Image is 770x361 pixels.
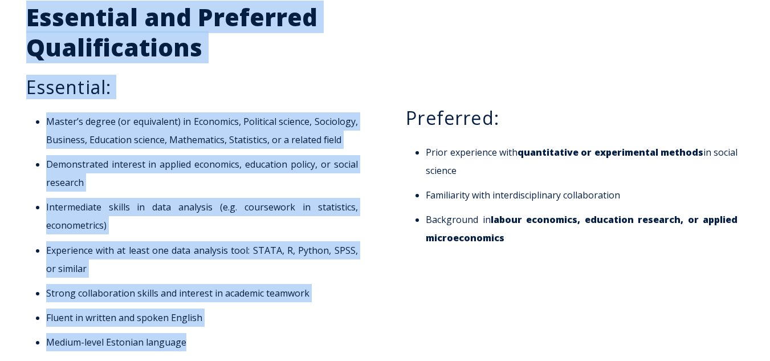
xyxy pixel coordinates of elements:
[46,309,358,327] li: Fluent in written and spoken English
[406,107,744,129] h3: Preferred:
[426,210,738,247] li: Background in
[46,284,358,302] li: Strong collaboration skills and interest in academic teamwork
[46,198,358,234] li: Intermediate skills in data analysis (e.g. coursework in statistics, econometrics)
[26,76,364,99] h3: Essential:
[426,186,738,204] li: Familiarity with interdisciplinary collaboration
[426,213,738,244] strong: labour economics, education research, or applied microeconomics
[46,155,358,192] li: Demonstrated interest in applied economics, education policy, or social research
[426,143,738,180] li: Prior experience with in social science
[26,2,364,62] h2: Essential and Preferred Qualifications
[46,333,358,351] li: Medium-level Estonian language
[518,146,703,159] strong: quantitative or experimental methods
[46,112,358,149] li: Master’s degree (or equivalent) in Economics, Political science, Sociology, Business, Education s...
[46,241,358,278] li: Experience with at least one data analysis tool: STATA, R, Python, SPSS, or similar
